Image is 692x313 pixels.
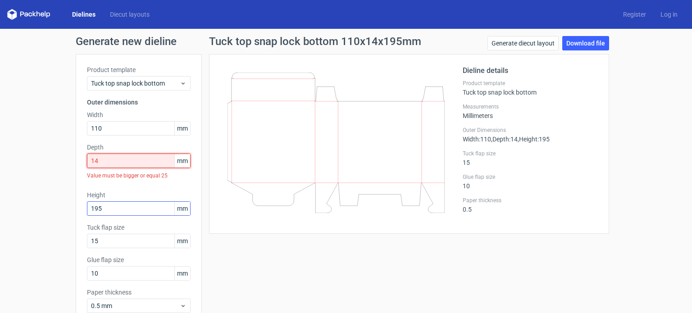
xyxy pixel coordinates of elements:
label: Depth [87,143,191,152]
div: 0.5 [463,197,598,213]
label: Paper thickness [87,288,191,297]
span: mm [174,202,190,215]
h2: Dieline details [463,65,598,76]
a: Dielines [65,10,103,19]
span: mm [174,267,190,280]
a: Diecut layouts [103,10,157,19]
h1: Tuck top snap lock bottom 110x14x195mm [209,36,421,47]
label: Tuck flap size [87,223,191,232]
label: Product template [463,80,598,87]
label: Measurements [463,103,598,110]
span: mm [174,234,190,248]
div: 15 [463,150,598,166]
label: Outer Dimensions [463,127,598,134]
label: Paper thickness [463,197,598,204]
span: , Height : 195 [518,136,550,143]
label: Product template [87,65,191,74]
span: mm [174,154,190,168]
label: Glue flap size [87,255,191,264]
div: 10 [463,173,598,190]
span: , Depth : 14 [491,136,518,143]
div: Value must be bigger or equal 25 [87,168,191,183]
label: Width [87,110,191,119]
label: Tuck flap size [463,150,598,157]
label: Height [87,191,191,200]
a: Generate diecut layout [487,36,559,50]
span: Width : 110 [463,136,491,143]
a: Download file [562,36,609,50]
a: Register [616,10,653,19]
div: Tuck top snap lock bottom [463,80,598,96]
span: 0.5 mm [91,301,180,310]
label: Glue flap size [463,173,598,181]
span: mm [174,122,190,135]
div: Millimeters [463,103,598,119]
a: Log in [653,10,685,19]
span: Tuck top snap lock bottom [91,79,180,88]
h3: Outer dimensions [87,98,191,107]
h1: Generate new dieline [76,36,616,47]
